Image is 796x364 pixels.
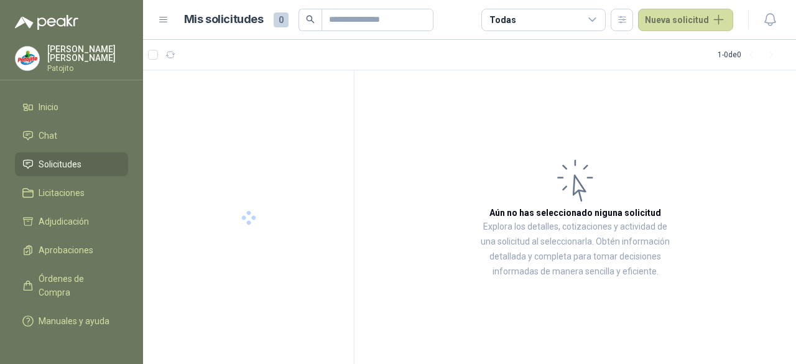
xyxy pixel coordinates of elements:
span: Órdenes de Compra [39,272,116,299]
button: Nueva solicitud [638,9,733,31]
span: Aprobaciones [39,243,93,257]
a: Aprobaciones [15,238,128,262]
span: Inicio [39,100,58,114]
div: Todas [489,13,516,27]
div: 1 - 0 de 0 [718,45,781,65]
h1: Mis solicitudes [184,11,264,29]
a: Chat [15,124,128,147]
a: Adjudicación [15,210,128,233]
p: [PERSON_NAME] [PERSON_NAME] [47,45,128,62]
p: Patojito [47,65,128,72]
span: search [306,15,315,24]
a: Solicitudes [15,152,128,176]
h3: Aún no has seleccionado niguna solicitud [489,206,661,220]
span: Solicitudes [39,157,81,171]
a: Manuales y ayuda [15,309,128,333]
span: Chat [39,129,57,142]
a: Inicio [15,95,128,119]
a: Licitaciones [15,181,128,205]
span: Adjudicación [39,215,89,228]
span: Licitaciones [39,186,85,200]
p: Explora los detalles, cotizaciones y actividad de una solicitud al seleccionarla. Obtén informaci... [479,220,672,279]
a: Órdenes de Compra [15,267,128,304]
span: 0 [274,12,289,27]
img: Logo peakr [15,15,78,30]
img: Company Logo [16,47,39,70]
span: Manuales y ayuda [39,314,109,328]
